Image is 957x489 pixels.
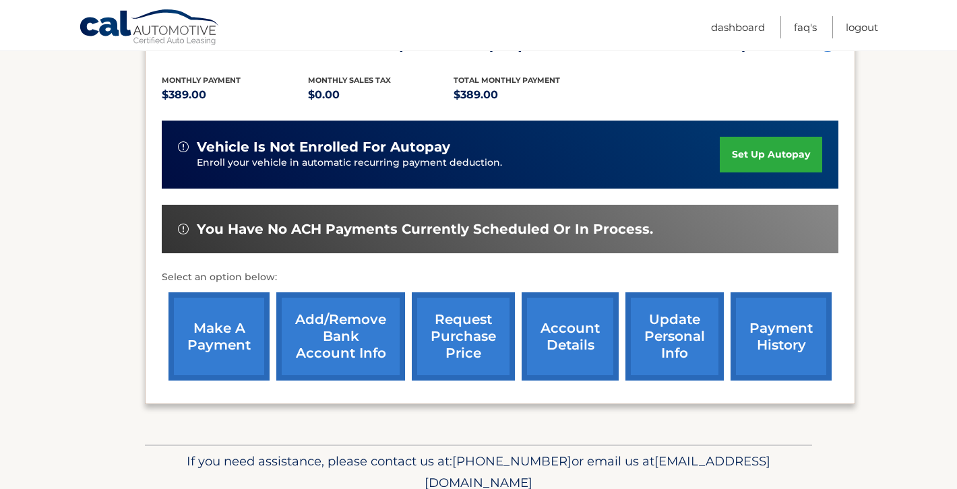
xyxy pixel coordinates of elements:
[276,292,405,381] a: Add/Remove bank account info
[412,292,515,381] a: request purchase price
[162,75,241,85] span: Monthly Payment
[308,75,391,85] span: Monthly sales Tax
[197,221,653,238] span: You have no ACH payments currently scheduled or in process.
[178,224,189,234] img: alert-white.svg
[522,292,619,381] a: account details
[79,9,220,48] a: Cal Automotive
[452,453,572,469] span: [PHONE_NUMBER]
[178,141,189,152] img: alert-white.svg
[846,16,878,38] a: Logout
[454,75,560,85] span: Total Monthly Payment
[794,16,817,38] a: FAQ's
[162,269,838,286] p: Select an option below:
[454,86,600,104] p: $389.00
[168,292,270,381] a: make a payment
[711,16,765,38] a: Dashboard
[720,137,822,172] a: set up autopay
[197,139,450,156] span: vehicle is not enrolled for autopay
[625,292,724,381] a: update personal info
[731,292,832,381] a: payment history
[308,86,454,104] p: $0.00
[197,156,720,170] p: Enroll your vehicle in automatic recurring payment deduction.
[162,86,308,104] p: $389.00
